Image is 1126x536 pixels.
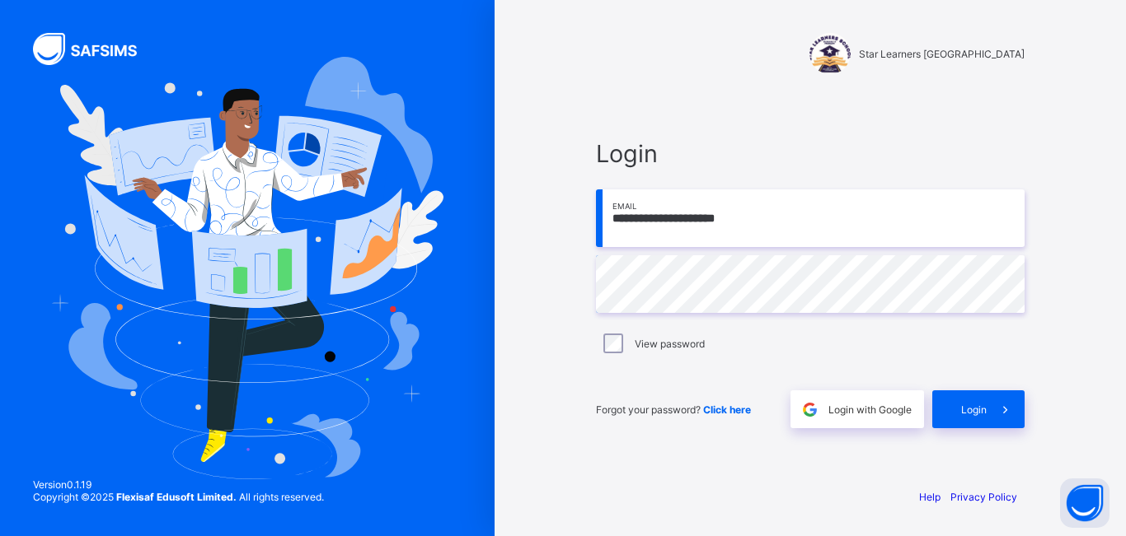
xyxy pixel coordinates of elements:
[919,491,941,503] a: Help
[828,403,912,416] span: Login with Google
[596,403,751,416] span: Forgot your password?
[33,478,324,491] span: Version 0.1.19
[116,491,237,503] strong: Flexisaf Edusoft Limited.
[703,403,751,416] a: Click here
[635,338,705,350] label: View password
[800,400,819,419] img: google.396cfc9801f0270233282035f929180a.svg
[950,491,1017,503] a: Privacy Policy
[596,139,1025,168] span: Login
[1060,478,1110,528] button: Open asap
[961,403,987,416] span: Login
[33,33,157,65] img: SAFSIMS Logo
[859,48,1025,60] span: Star Learners [GEOGRAPHIC_DATA]
[33,491,324,503] span: Copyright © 2025 All rights reserved.
[51,57,443,478] img: Hero Image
